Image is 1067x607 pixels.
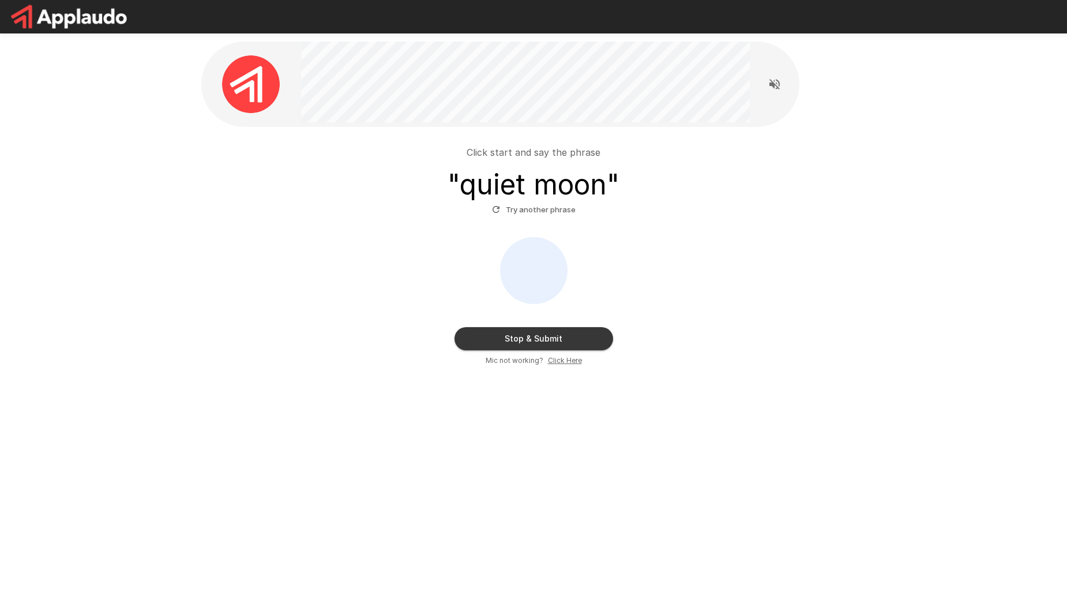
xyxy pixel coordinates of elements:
[548,356,582,365] u: Click Here
[448,168,619,201] h3: " quiet moon "
[222,55,280,113] img: applaudo_avatar.png
[486,355,543,366] span: Mic not working?
[763,73,786,96] button: Read questions aloud
[467,145,600,159] p: Click start and say the phrase
[454,327,613,350] button: Stop & Submit
[489,201,578,219] button: Try another phrase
